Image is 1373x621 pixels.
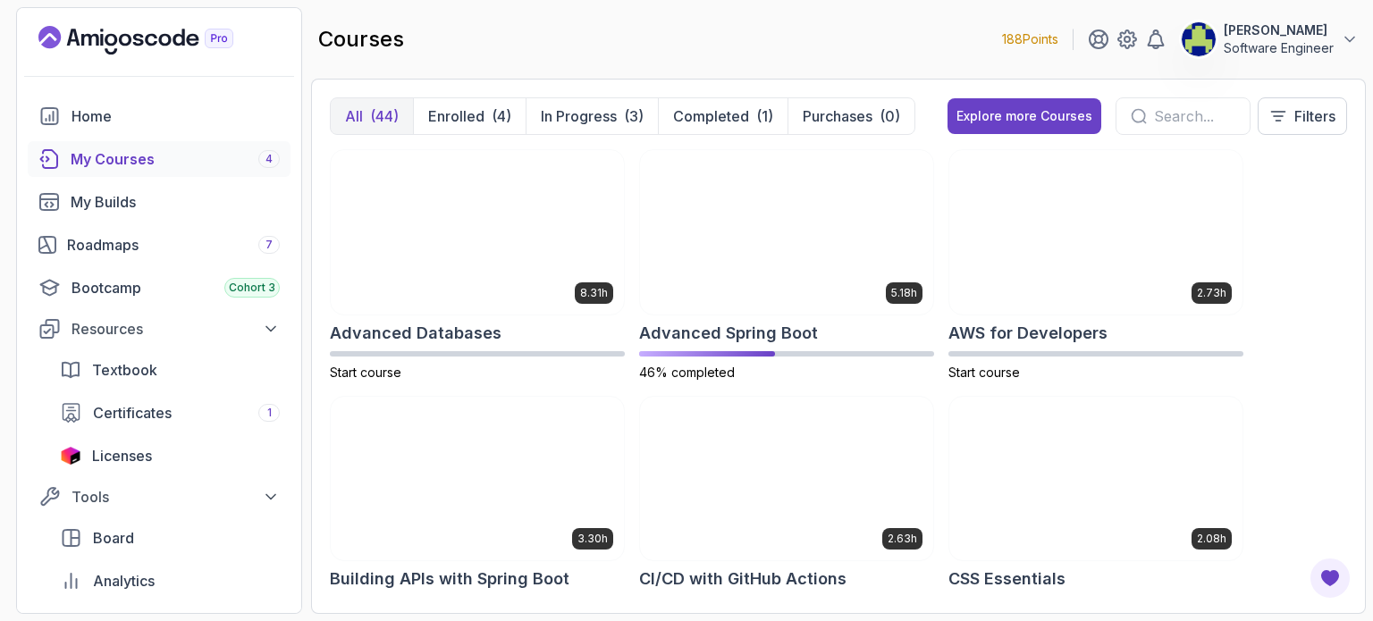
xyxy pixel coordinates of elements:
[658,98,788,134] button: Completed(1)
[948,98,1101,134] button: Explore more Courses
[72,318,280,340] div: Resources
[49,438,291,474] a: licenses
[265,238,273,252] span: 7
[577,532,608,546] p: 3.30h
[345,105,363,127] p: All
[265,152,273,166] span: 4
[49,563,291,599] a: analytics
[639,321,818,346] h2: Advanced Spring Boot
[624,105,644,127] div: (3)
[93,402,172,424] span: Certificates
[756,105,773,127] div: (1)
[28,313,291,345] button: Resources
[1258,97,1347,135] button: Filters
[28,141,291,177] a: courses
[331,150,624,315] img: Advanced Databases card
[28,481,291,513] button: Tools
[1224,21,1334,39] p: [PERSON_NAME]
[639,149,934,382] a: Advanced Spring Boot card5.18hAdvanced Spring Boot46% completed
[72,105,280,127] div: Home
[72,277,280,298] div: Bootcamp
[331,98,413,134] button: All(44)
[673,105,749,127] p: Completed
[93,570,155,592] span: Analytics
[639,365,735,380] span: 46% completed
[413,98,526,134] button: Enrolled(4)
[267,406,272,420] span: 1
[1154,105,1235,127] input: Search...
[640,150,933,315] img: Advanced Spring Boot card
[38,26,274,55] a: Landing page
[948,365,1020,380] span: Start course
[28,98,291,134] a: home
[60,447,81,465] img: jetbrains icon
[1224,39,1334,57] p: Software Engineer
[526,98,658,134] button: In Progress(3)
[640,397,933,561] img: CI/CD with GitHub Actions card
[71,148,280,170] div: My Courses
[318,25,404,54] h2: courses
[1181,21,1359,57] button: user profile image[PERSON_NAME]Software Engineer
[229,281,275,295] span: Cohort 3
[67,234,280,256] div: Roadmaps
[330,321,501,346] h2: Advanced Databases
[956,107,1092,125] div: Explore more Courses
[580,286,608,300] p: 8.31h
[949,150,1242,315] img: AWS for Developers card
[948,566,1066,592] h2: CSS Essentials
[949,397,1242,561] img: CSS Essentials card
[492,105,511,127] div: (4)
[788,98,914,134] button: Purchases(0)
[803,105,872,127] p: Purchases
[1197,532,1226,546] p: 2.08h
[92,445,152,466] span: Licenses
[948,321,1108,346] h2: AWS for Developers
[28,227,291,263] a: roadmaps
[28,270,291,306] a: bootcamp
[93,527,134,549] span: Board
[330,365,401,380] span: Start course
[49,352,291,388] a: textbook
[891,286,917,300] p: 5.18h
[880,105,900,127] div: (0)
[72,486,280,508] div: Tools
[888,532,917,546] p: 2.63h
[28,184,291,220] a: builds
[1294,105,1335,127] p: Filters
[428,105,484,127] p: Enrolled
[92,359,157,381] span: Textbook
[1182,22,1216,56] img: user profile image
[331,397,624,561] img: Building APIs with Spring Boot card
[639,566,847,592] h2: CI/CD with GitHub Actions
[1309,557,1352,600] button: Open Feedback Button
[541,105,617,127] p: In Progress
[71,191,280,213] div: My Builds
[330,566,569,592] h2: Building APIs with Spring Boot
[370,105,399,127] div: (44)
[1197,286,1226,300] p: 2.73h
[49,520,291,556] a: board
[49,395,291,431] a: certificates
[1002,30,1058,48] p: 188 Points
